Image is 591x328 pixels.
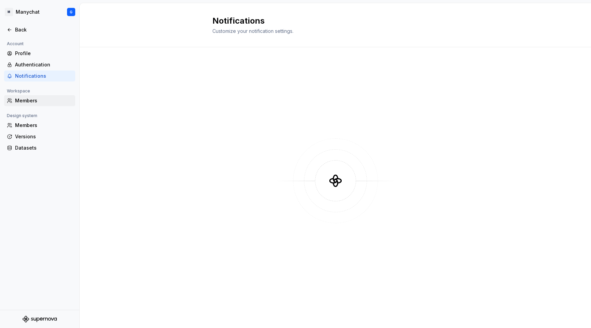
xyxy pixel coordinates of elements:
[4,59,75,70] a: Authentication
[15,122,73,129] div: Members
[4,40,26,48] div: Account
[15,97,73,104] div: Members
[4,120,75,131] a: Members
[4,112,40,120] div: Design system
[212,28,293,34] span: Customize your notification settings.
[5,8,13,16] div: M
[15,133,73,140] div: Versions
[15,61,73,68] div: Authentication
[23,316,57,323] svg: Supernova Logo
[4,24,75,35] a: Back
[70,9,73,15] div: G
[15,73,73,79] div: Notifications
[4,131,75,142] a: Versions
[4,95,75,106] a: Members
[4,71,75,81] a: Notifications
[15,26,73,33] div: Back
[15,50,73,57] div: Profile
[212,15,450,26] h2: Notifications
[4,48,75,59] a: Profile
[1,4,78,20] button: MManychatG
[15,144,73,151] div: Datasets
[4,142,75,153] a: Datasets
[4,87,33,95] div: Workspace
[16,9,40,15] div: Manychat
